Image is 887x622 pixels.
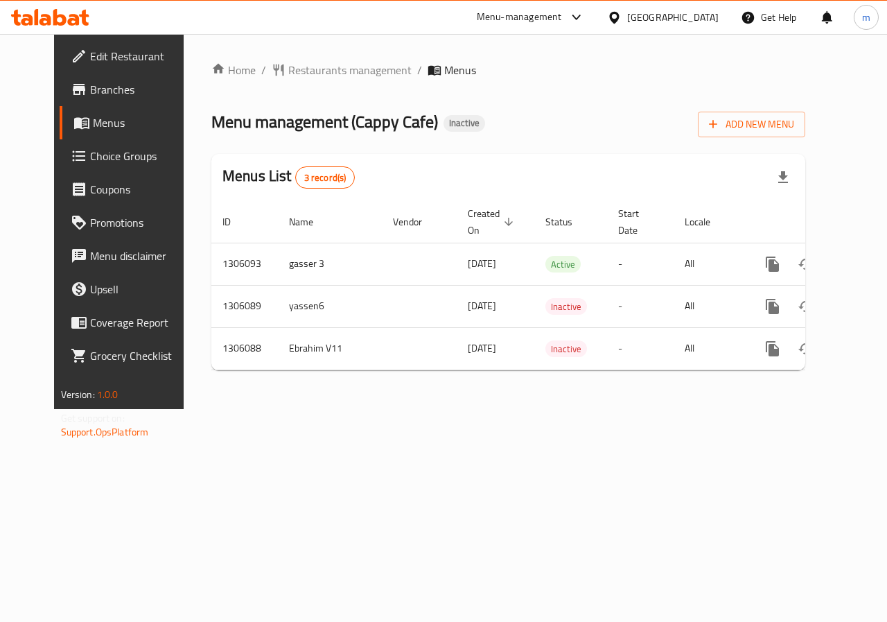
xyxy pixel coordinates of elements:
span: Menus [93,114,191,131]
span: Locale [685,214,728,230]
span: [DATE] [468,297,496,315]
span: Restaurants management [288,62,412,78]
a: Restaurants management [272,62,412,78]
a: Coverage Report [60,306,202,339]
span: Menu management ( Cappy Cafe ) [211,106,438,137]
a: Edit Restaurant [60,40,202,73]
span: [DATE] [468,339,496,357]
h2: Menus List [222,166,355,189]
div: Total records count [295,166,355,189]
button: Change Status [789,248,823,281]
span: ID [222,214,249,230]
span: Menus [444,62,476,78]
span: Inactive [545,299,587,315]
div: Inactive [545,340,587,357]
button: more [756,290,789,323]
button: Change Status [789,290,823,323]
td: yassen6 [278,285,382,327]
td: 1306088 [211,327,278,370]
span: Name [289,214,331,230]
div: Menu-management [477,9,562,26]
button: Change Status [789,332,823,365]
span: Active [545,257,581,273]
li: / [261,62,266,78]
td: Ebrahim V11 [278,327,382,370]
span: 1.0.0 [97,386,118,404]
a: Promotions [60,206,202,239]
td: All [674,243,745,285]
a: Home [211,62,256,78]
div: Export file [766,161,800,194]
span: Upsell [90,281,191,297]
span: Start Date [618,205,657,239]
button: more [756,332,789,365]
span: m [862,10,870,25]
span: Inactive [545,341,587,357]
a: Coupons [60,173,202,206]
span: [DATE] [468,254,496,273]
span: Vendor [393,214,440,230]
a: Branches [60,73,202,106]
div: [GEOGRAPHIC_DATA] [627,10,719,25]
a: Support.OpsPlatform [61,423,149,441]
a: Menus [60,106,202,139]
td: - [607,285,674,327]
span: Get support on: [61,409,125,427]
div: Inactive [545,298,587,315]
td: All [674,327,745,370]
li: / [417,62,422,78]
span: Menu disclaimer [90,248,191,264]
span: Choice Groups [90,148,191,164]
a: Choice Groups [60,139,202,173]
a: Upsell [60,273,202,306]
a: Menu disclaimer [60,239,202,273]
td: - [607,243,674,285]
span: 3 record(s) [296,171,355,184]
button: more [756,248,789,281]
td: 1306089 [211,285,278,327]
button: Add New Menu [698,112,805,137]
td: - [607,327,674,370]
span: Branches [90,81,191,98]
span: Coverage Report [90,314,191,331]
span: Inactive [443,117,485,129]
span: Promotions [90,214,191,231]
span: Created On [468,205,518,239]
a: Grocery Checklist [60,339,202,372]
div: Inactive [443,115,485,132]
span: Grocery Checklist [90,347,191,364]
nav: breadcrumb [211,62,805,78]
span: Version: [61,386,95,404]
span: Status [545,214,590,230]
td: All [674,285,745,327]
td: 1306093 [211,243,278,285]
span: Edit Restaurant [90,48,191,64]
span: Add New Menu [709,116,794,133]
td: gasser 3 [278,243,382,285]
span: Coupons [90,181,191,198]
